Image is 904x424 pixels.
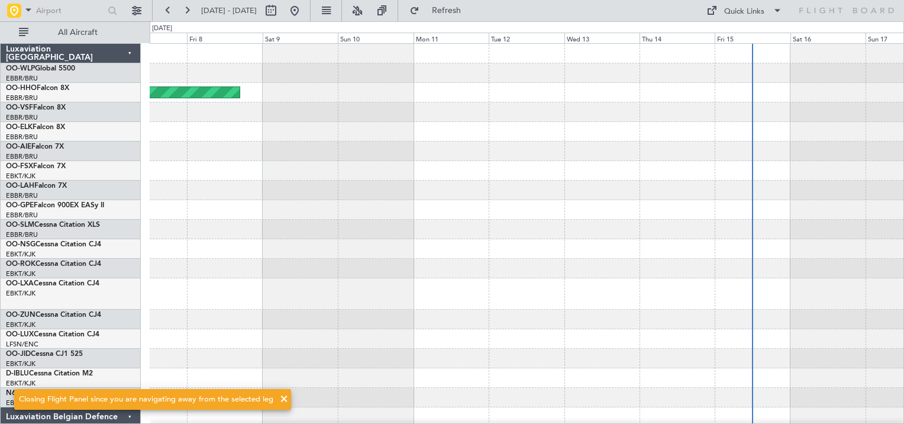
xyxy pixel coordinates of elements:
[6,74,38,83] a: EBBR/BRU
[6,221,100,229] a: OO-SLMCessna Citation XLS
[6,163,66,170] a: OO-FSXFalcon 7X
[6,289,35,298] a: EBKT/KJK
[6,163,33,170] span: OO-FSX
[187,33,262,43] div: Fri 8
[201,5,257,16] span: [DATE] - [DATE]
[489,33,564,43] div: Tue 12
[6,370,93,377] a: D-IBLUCessna Citation M2
[6,182,34,189] span: OO-LAH
[414,33,489,43] div: Mon 11
[6,94,38,102] a: EBBR/BRU
[6,370,29,377] span: D-IBLU
[6,104,66,111] a: OO-VSFFalcon 8X
[31,28,125,37] span: All Aircraft
[6,202,34,209] span: OO-GPE
[6,230,38,239] a: EBBR/BRU
[404,1,475,20] button: Refresh
[6,250,35,259] a: EBKT/KJK
[6,152,38,161] a: EBBR/BRU
[6,104,33,111] span: OO-VSF
[422,7,472,15] span: Refresh
[6,172,35,181] a: EBKT/KJK
[6,113,38,122] a: EBBR/BRU
[640,33,715,43] div: Thu 14
[6,261,101,268] a: OO-ROKCessna Citation CJ4
[6,65,75,72] a: OO-WLPGlobal 5500
[6,211,38,220] a: EBBR/BRU
[6,241,101,248] a: OO-NSGCessna Citation CJ4
[6,331,99,338] a: OO-LUXCessna Citation CJ4
[564,33,640,43] div: Wed 13
[6,143,64,150] a: OO-AIEFalcon 7X
[6,124,33,131] span: OO-ELK
[6,85,37,92] span: OO-HHO
[36,2,104,20] input: Airport
[6,280,99,287] a: OO-LXACessna Citation CJ4
[6,311,35,319] span: OO-ZUN
[6,241,35,248] span: OO-NSG
[6,65,35,72] span: OO-WLP
[6,261,35,268] span: OO-ROK
[6,311,101,319] a: OO-ZUNCessna Citation CJ4
[6,191,38,200] a: EBBR/BRU
[263,33,338,43] div: Sat 9
[13,23,128,42] button: All Aircraft
[6,133,38,142] a: EBBR/BRU
[6,221,34,229] span: OO-SLM
[6,359,35,368] a: EBKT/KJK
[6,85,69,92] a: OO-HHOFalcon 8X
[19,394,273,406] div: Closing Flight Panel since you are navigating away from the selected leg
[700,1,788,20] button: Quick Links
[6,320,35,329] a: EBKT/KJK
[6,280,34,287] span: OO-LXA
[6,269,35,278] a: EBKT/KJK
[6,202,104,209] a: OO-GPEFalcon 900EX EASy II
[6,331,34,338] span: OO-LUX
[338,33,413,43] div: Sun 10
[6,351,31,358] span: OO-JID
[6,143,31,150] span: OO-AIE
[6,340,38,349] a: LFSN/ENC
[715,33,790,43] div: Fri 15
[152,24,172,34] div: [DATE]
[724,6,764,18] div: Quick Links
[6,182,67,189] a: OO-LAHFalcon 7X
[6,124,65,131] a: OO-ELKFalcon 8X
[6,351,83,358] a: OO-JIDCessna CJ1 525
[790,33,866,43] div: Sat 16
